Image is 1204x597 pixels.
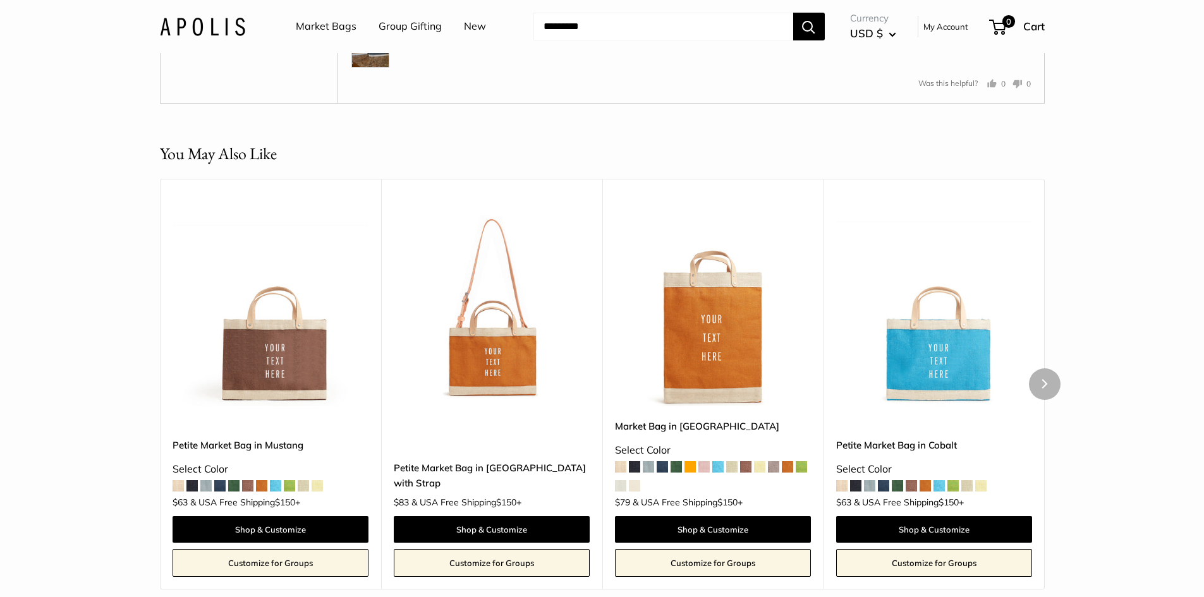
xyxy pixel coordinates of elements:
img: Apolis [160,17,245,35]
span: & USA Free Shipping + [411,498,521,507]
span: $150 [496,497,516,508]
button: Next [1029,368,1061,400]
span: $150 [717,497,738,508]
a: Petite Market Bag in Cobalt [836,438,1032,452]
iframe: Sign Up via Text for Offers [10,549,135,587]
button: USD $ [850,23,896,44]
a: Customize for Groups [394,549,590,577]
a: Customize for Groups [836,549,1032,577]
span: USD $ [850,27,883,40]
a: Petite Market Bag in CobaltPetite Market Bag in Cobalt [836,210,1032,406]
img: Market Bag in Cognac [615,210,811,406]
a: Customize for Groups [615,549,811,577]
span: 0 [1002,15,1014,28]
button: No [1007,78,1031,90]
a: Petite Market Bag in MustangPetite Market Bag in Mustang [173,210,368,406]
div: Select Color [836,460,1032,479]
a: Shop & Customize [615,516,811,543]
img: Petite Market Bag in Cognac with Strap [394,210,590,406]
span: Currency [850,9,896,27]
button: Search [793,13,825,40]
div: Select Color [173,460,368,479]
a: My Account [923,19,968,34]
a: Market Bag in [GEOGRAPHIC_DATA] [615,419,811,433]
a: Petite Market Bag in [GEOGRAPHIC_DATA] with Strap [394,461,590,490]
img: Petite Market Bag in Mustang [173,210,368,406]
span: Cart [1023,20,1045,33]
button: Yes [987,78,1006,90]
h2: You May Also Like [160,142,277,166]
span: $150 [939,497,959,508]
a: Group Gifting [379,17,442,36]
a: Customize for Groups [173,549,368,577]
a: 0 Cart [990,16,1045,37]
span: $63 [173,497,188,508]
a: Shop & Customize [394,516,590,543]
span: & USA Free Shipping + [854,498,964,507]
span: $79 [615,497,630,508]
a: Petite Market Bag in Mustang [173,438,368,452]
div: Select Color [615,441,811,460]
a: Market Bags [296,17,356,36]
a: Market Bag in CognacMarket Bag in Cognac [615,210,811,406]
a: Petite Market Bag in Cognac with StrapPetite Market Bag in Cognac with Strap [394,210,590,406]
span: Was this helpful? [918,79,978,88]
span: & USA Free Shipping + [190,498,300,507]
a: Shop & Customize [836,516,1032,543]
span: $150 [275,497,295,508]
a: Shop & Customize [173,516,368,543]
span: $63 [836,497,851,508]
a: New [464,17,486,36]
span: $83 [394,497,409,508]
input: Search... [533,13,793,40]
img: Petite Market Bag in Cobalt [836,210,1032,406]
span: & USA Free Shipping + [633,498,743,507]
